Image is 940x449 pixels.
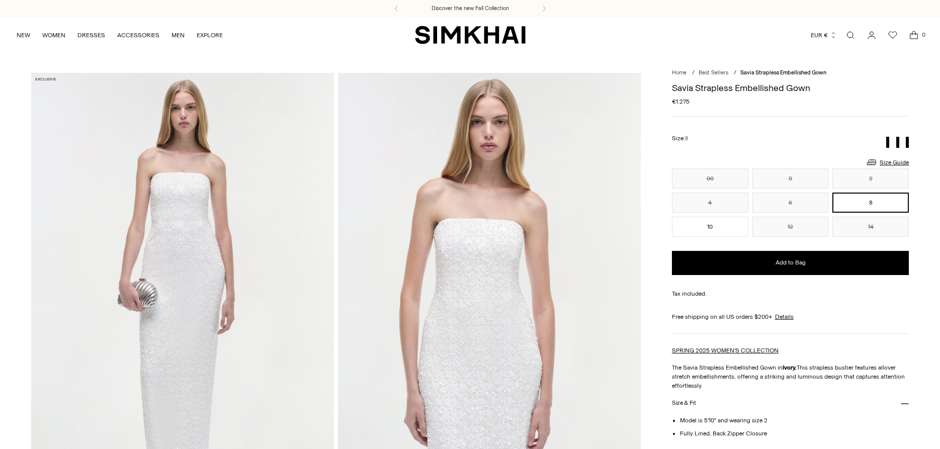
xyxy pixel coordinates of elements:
[672,168,748,189] button: 00
[117,24,159,46] a: ACCESSORIES
[840,25,861,45] a: Open search modal
[672,83,909,93] h1: Savia Strapless Embellished Gown
[172,24,185,46] a: MEN
[672,312,909,321] div: Free shipping on all US orders $200+
[832,168,909,189] button: 2
[415,25,526,45] a: SIMKHAI
[672,347,779,354] a: SPRING 2025 WOMEN'S COLLECTION
[672,251,909,275] button: Add to Bag
[672,289,909,298] div: Tax included.
[699,69,728,76] a: Best Sellers
[734,69,736,77] div: /
[672,69,687,76] a: Home
[672,400,696,406] h3: Size & Fit
[42,24,65,46] a: WOMEN
[672,97,690,106] span: €1.275
[862,25,882,45] a: Go to the account page
[783,364,797,371] strong: Ivory.
[866,156,909,168] a: Size Guide
[811,24,837,46] button: EUR €
[775,312,794,321] a: Details
[832,193,909,213] button: 8
[883,25,903,45] a: Wishlist
[197,24,223,46] a: EXPLORE
[680,416,909,425] li: Model is 5'10" and wearing size 2
[740,69,826,76] span: Savia Strapless Embellished Gown
[752,193,829,213] button: 6
[432,5,509,13] a: Discover the new Fall Collection
[672,363,909,390] p: The Savia Strapless Embellished Gown in This strapless bustier features allover stretch embellish...
[672,193,748,213] button: 4
[680,429,909,438] li: Fully Lined, Back Zipper Closure
[672,134,688,143] label: Size:
[919,30,928,39] span: 0
[672,69,909,77] nav: breadcrumbs
[672,217,748,237] button: 10
[776,258,806,267] span: Add to Bag
[685,135,688,142] span: 8
[752,217,829,237] button: 12
[692,69,695,77] div: /
[17,24,30,46] a: NEW
[752,168,829,189] button: 0
[904,25,924,45] a: Open cart modal
[832,217,909,237] button: 14
[77,24,105,46] a: DRESSES
[672,390,909,416] button: Size & Fit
